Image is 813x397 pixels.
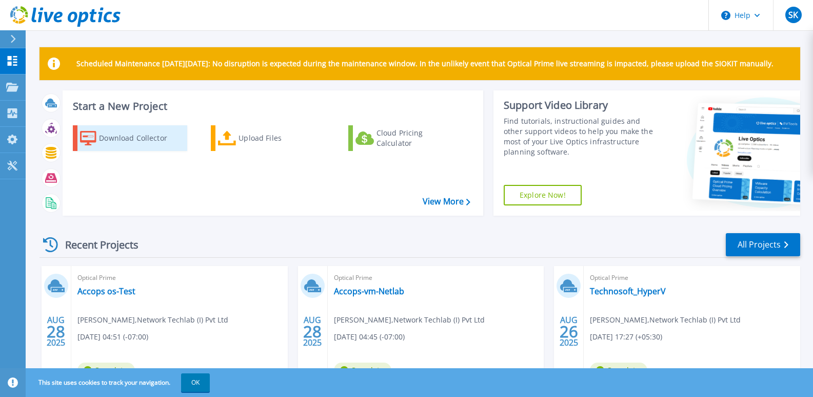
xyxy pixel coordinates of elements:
[334,363,391,378] span: Complete
[77,314,228,326] span: [PERSON_NAME] , Network Techlab (I) Pvt Ltd
[181,373,210,392] button: OK
[726,233,800,256] a: All Projects
[504,185,582,205] a: Explore Now!
[590,331,662,343] span: [DATE] 17:27 (+05:30)
[788,11,798,19] span: SK
[334,331,405,343] span: [DATE] 04:45 (-07:00)
[303,327,322,336] span: 28
[39,232,152,257] div: Recent Projects
[376,128,459,148] div: Cloud Pricing Calculator
[504,99,658,112] div: Support Video Library
[423,197,470,206] a: View More
[559,313,579,350] div: AUG 2025
[99,128,181,148] div: Download Collector
[590,272,794,283] span: Optical Prime
[334,272,538,283] span: Optical Prime
[77,331,148,343] span: [DATE] 04:51 (-07:00)
[303,313,322,350] div: AUG 2025
[560,327,578,336] span: 26
[211,125,325,151] a: Upload Files
[77,272,282,283] span: Optical Prime
[46,313,66,350] div: AUG 2025
[28,373,210,392] span: This site uses cookies to track your navigation.
[47,327,65,336] span: 28
[334,286,404,296] a: Accops-vm-Netlab
[504,116,658,157] div: Find tutorials, instructional guides and other support videos to help you make the most of your L...
[334,314,485,326] span: [PERSON_NAME] , Network Techlab (I) Pvt Ltd
[239,128,321,148] div: Upload Files
[76,60,774,68] p: Scheduled Maintenance [DATE][DATE]: No disruption is expected during the maintenance window. In t...
[348,125,463,151] a: Cloud Pricing Calculator
[590,286,666,296] a: Technosoft_HyperV
[77,286,135,296] a: Accops os-Test
[73,125,187,151] a: Download Collector
[77,363,135,378] span: Complete
[73,101,470,112] h3: Start a New Project
[590,314,741,326] span: [PERSON_NAME] , Network Techlab (I) Pvt Ltd
[590,363,647,378] span: Complete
